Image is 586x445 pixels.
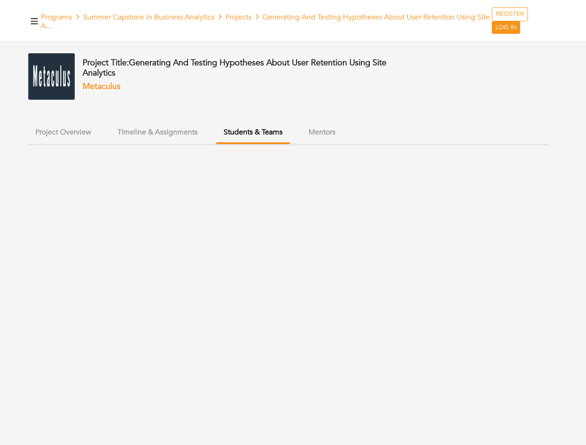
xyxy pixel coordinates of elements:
[28,53,75,100] img: download-1.png
[41,12,490,31] span: Generating And Testing Hypotheses About User Retention Using Site A...
[492,21,520,34] a: LOG IN
[110,122,205,142] button: Timeline & Assignments
[83,57,386,79] span: Generating And Testing Hypotheses About User Retention Using Site Analytics
[301,122,343,142] button: Mentors
[83,81,121,92] a: Metaculus
[216,122,290,144] button: Students & Teams
[83,12,214,22] a: Summer Capstone in Business Analytics
[28,122,99,142] button: Project Overview
[41,12,72,22] a: Programs
[492,7,528,21] a: REGISTER
[83,58,393,78] h4: Project Title:
[225,12,251,22] a: Projects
